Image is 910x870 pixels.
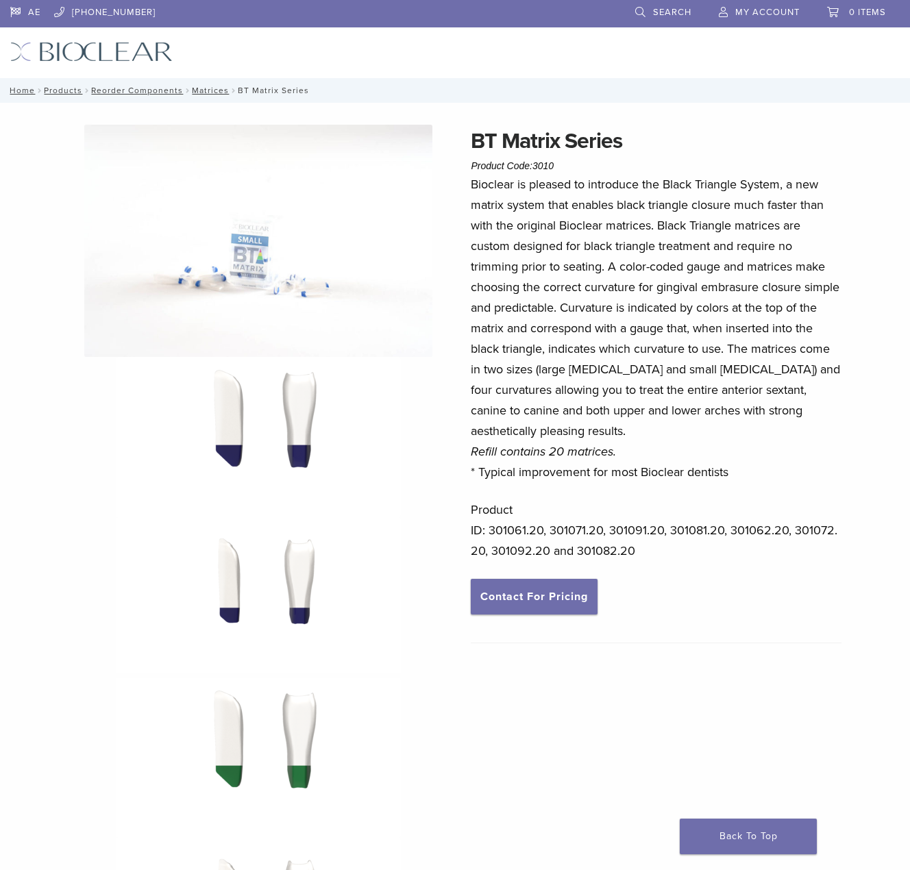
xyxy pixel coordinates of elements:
[10,42,173,62] img: Bioclear
[653,7,691,18] span: Search
[192,86,229,95] a: Matrices
[471,579,598,614] a: Contact For Pricing
[471,499,841,561] p: Product ID: 301061.20, 301071.20, 301091.20, 301081.20, 301062.20, 301072.20, 301092.20 and 30108...
[849,7,886,18] span: 0 items
[471,174,841,482] p: Bioclear is pleased to introduce the Black Triangle System, a new matrix system that enables blac...
[471,125,841,158] h1: BT Matrix Series
[116,357,401,517] img: BT Matrix Series - Image 2
[116,678,401,838] img: BT Matrix Series - Image 4
[532,160,554,171] span: 3010
[35,87,44,94] span: /
[5,86,35,95] a: Home
[44,86,82,95] a: Products
[82,87,91,94] span: /
[735,7,800,18] span: My Account
[91,86,183,95] a: Reorder Components
[471,444,616,459] em: Refill contains 20 matrices.
[680,819,817,854] a: Back To Top
[229,87,238,94] span: /
[116,517,401,678] img: BT Matrix Series - Image 3
[84,125,432,357] img: Anterior Black Triangle Series Matrices
[471,160,554,171] span: Product Code:
[183,87,192,94] span: /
